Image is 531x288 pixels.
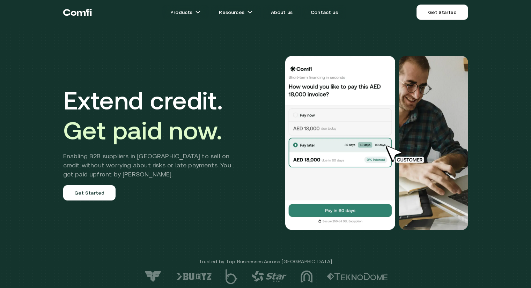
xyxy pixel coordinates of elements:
a: Get Started [416,5,468,20]
a: Return to the top of the Comfi home page [63,2,92,23]
img: Would you like to pay this AED 18,000.00 invoice? [399,56,468,230]
img: Would you like to pay this AED 18,000.00 invoice? [285,56,396,230]
img: logo-2 [327,273,388,280]
a: Resourcesarrow icons [211,5,261,19]
a: Contact us [302,5,346,19]
a: Productsarrow icons [162,5,209,19]
img: logo-5 [226,269,238,284]
a: About us [263,5,301,19]
img: logo-3 [301,270,313,283]
img: arrow icons [195,9,201,15]
img: cursor [381,144,432,164]
a: Get Started [63,185,116,200]
h2: Enabling B2B suppliers in [GEOGRAPHIC_DATA] to sell on credit without worrying about risks or lat... [63,152,242,179]
img: logo-4 [252,271,287,282]
img: arrow icons [247,9,253,15]
img: logo-6 [177,273,212,280]
span: Get paid now. [63,116,222,145]
h1: Extend credit. [63,85,242,145]
img: logo-7 [143,271,163,282]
